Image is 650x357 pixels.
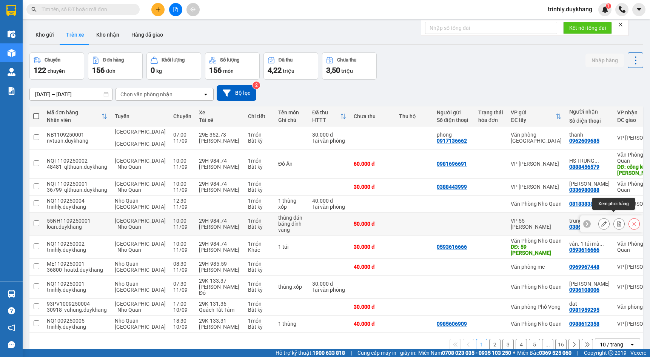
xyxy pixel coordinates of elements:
span: [GEOGRAPHIC_DATA] - Nho Quan [115,241,166,253]
th: Toggle SortBy [507,106,565,126]
div: VP gửi [511,109,556,115]
button: Chưa thu3,50 triệu [322,52,377,80]
span: Cung cấp máy in - giấy in: [357,349,416,357]
div: vân. 1 túi màu xanh buộc chung [569,241,610,247]
span: [GEOGRAPHIC_DATA] - [GEOGRAPHIC_DATA] [115,129,166,147]
div: HS TRUNG MỠ [569,158,610,164]
button: file-add [169,3,182,16]
span: 156 [209,66,222,75]
div: 11/09 [173,187,191,193]
div: thùng xốp [278,284,305,290]
div: 0981959295 [569,307,599,313]
div: loan.duykhang [47,224,107,230]
div: 40.000 đ [354,264,391,270]
div: 1 món [248,261,271,267]
strong: 0369 525 060 [539,350,571,356]
div: Tại văn phòng [312,138,346,144]
button: Nhập hàng [585,54,624,67]
div: 55NH1109250001 [47,218,107,224]
div: 11/09 [173,224,191,230]
div: Văn Phòng Nho Quan [511,321,562,327]
div: phong [437,132,471,138]
div: 10/09 [173,324,191,330]
div: 30918_vuhung.duykhang [47,307,107,313]
span: copyright [608,350,613,355]
span: triệu [283,68,294,74]
div: Bất kỳ [248,164,271,170]
button: Đã thu4,22 triệu [263,52,318,80]
div: 1 món [248,158,271,164]
div: Đã thu [312,109,340,115]
span: message [8,341,15,348]
div: 18:30 [173,318,191,324]
div: Đơn hàng [103,57,124,63]
button: Khối lượng0kg [146,52,201,80]
strong: 1900 633 818 [313,350,345,356]
div: hóa đơn [478,117,503,123]
div: Bất kỳ [248,324,271,330]
span: Nho Quan - [GEOGRAPHIC_DATA] [115,318,166,330]
span: ⚪️ [513,351,515,354]
div: Quách Tất Tâm [199,307,240,313]
div: 17:00 [173,301,191,307]
div: 29K-133.31 [199,318,240,324]
div: ME1109250001 [47,261,107,267]
button: Chuyến122chuyến [29,52,84,80]
span: 4,22 [268,66,282,75]
div: Số điện thoại [569,118,610,124]
div: 1 món [248,281,271,287]
div: 30.000 đ [354,184,391,190]
sup: 1 [606,3,611,9]
div: 1 túi [278,244,305,250]
div: Đồ Ăn [278,161,305,167]
div: VP [PERSON_NAME] [511,184,562,190]
div: Bất kỳ [248,224,271,230]
div: [PERSON_NAME] [199,224,240,230]
div: [PERSON_NAME] [199,247,240,253]
div: NQ1109250001 [47,281,107,287]
div: 0917136662 [437,138,467,144]
div: Trạng thái [478,109,503,115]
div: Tại văn phòng [312,204,346,210]
div: HTTT [312,117,340,123]
button: ... [542,339,553,350]
span: Hỗ trợ kỹ thuật: [276,349,345,357]
div: VP 55 [PERSON_NAME] [511,218,562,230]
div: NQ1009250005 [47,318,107,324]
div: 07:30 [173,281,191,287]
span: ... [599,241,604,247]
div: 10/09 [173,307,191,313]
div: dat [569,301,610,307]
div: [PERSON_NAME] [199,187,240,193]
div: 0818383886 [569,201,599,207]
span: question-circle [8,307,15,314]
div: Xem phơi hàng [592,198,635,210]
div: 0988612358 [569,321,599,327]
div: 0981696691 [437,161,467,167]
div: 1 món [248,198,271,204]
div: Tài xế [199,117,240,123]
div: Bất kỳ [248,187,271,193]
span: 0 [151,66,155,75]
img: phone-icon [619,6,625,13]
span: notification [8,324,15,331]
div: Văn Phòng Nho Quan [511,201,562,207]
img: warehouse-icon [8,290,15,298]
div: 30.000 đ [354,244,391,250]
div: [PERSON_NAME] [199,324,240,330]
div: Sửa đơn hàng [598,218,610,229]
div: 1 món [248,132,271,138]
div: 10:00 [173,241,191,247]
span: 122 [34,66,46,75]
div: Khác [248,247,271,253]
div: Nhân viên [47,117,101,123]
div: 29H-984.74 [199,158,240,164]
div: trinhly.duykhang [47,247,107,253]
div: 0888456579 [569,164,599,170]
img: warehouse-icon [8,68,15,76]
span: Miền Bắc [517,349,571,357]
button: Bộ lọc [217,85,256,101]
div: 10:00 [173,158,191,164]
div: thanh [569,132,610,138]
div: 0388443999 [437,184,467,190]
